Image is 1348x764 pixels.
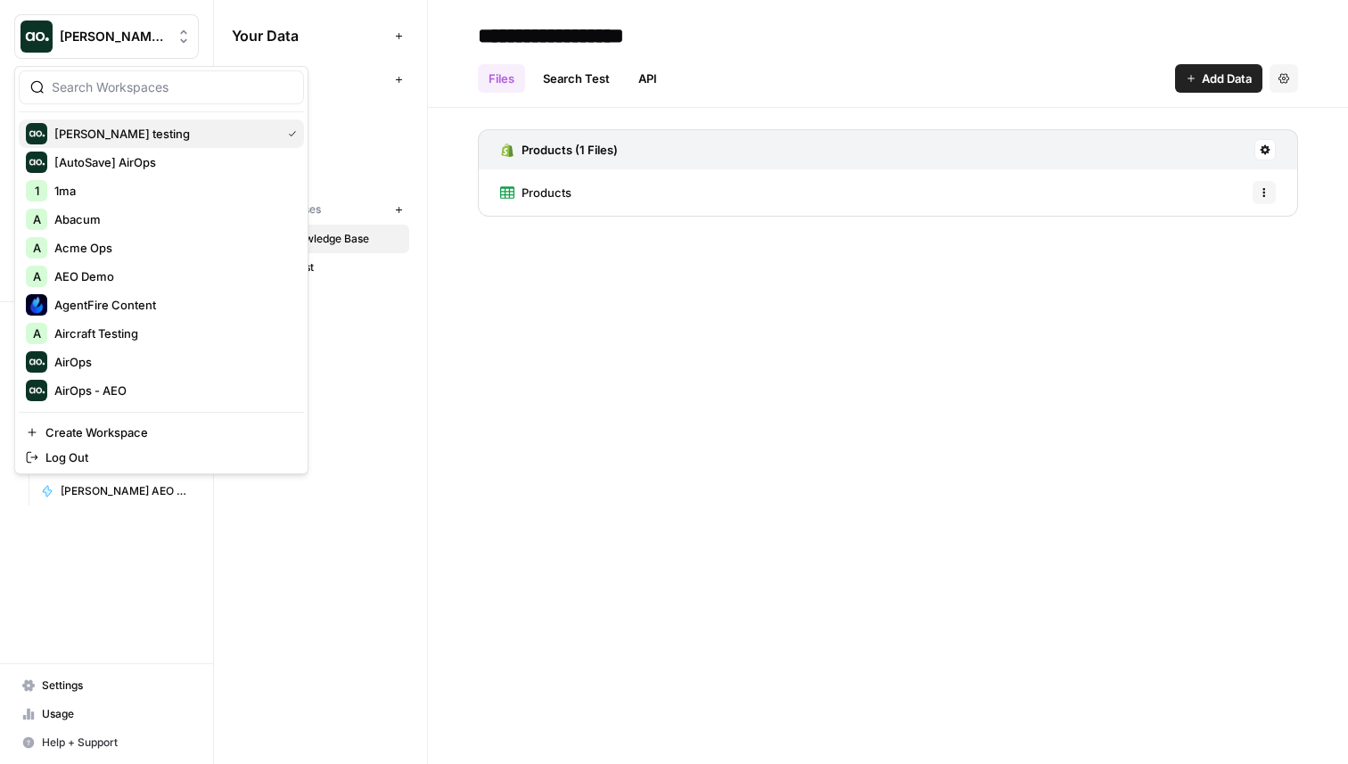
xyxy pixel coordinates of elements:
a: Products (1 Files) [500,130,618,169]
img: Justina testing Logo [21,21,53,53]
span: [PERSON_NAME] AEO Refresh v2 [61,483,191,499]
button: Help + Support [14,728,199,757]
span: [AutoSave] AirOps [54,153,290,171]
span: Tintef Test [259,259,401,275]
button: Add Data [1175,64,1262,93]
span: Aircraft Testing [54,324,290,342]
a: New Knowledge Base [232,225,409,253]
a: Files [478,64,525,93]
span: AgentFire Content [54,296,290,314]
h3: Products (1 Files) [522,141,618,159]
a: Settings [14,671,199,700]
img: AgentFire Content Logo [26,294,47,316]
a: Products [500,169,571,216]
span: AirOps - AEO [54,382,290,399]
span: A [33,239,41,257]
a: Log Out [19,445,304,470]
span: [PERSON_NAME] testing [54,125,274,143]
a: API [628,64,668,93]
span: AirOps [54,353,290,371]
a: Usage [14,700,199,728]
span: Your Data [232,25,388,46]
img: AirOps Logo [26,351,47,373]
span: Usage [42,706,191,722]
img: AirOps - AEO Logo [26,380,47,401]
span: Acme Ops [54,239,290,257]
span: 1 [35,182,39,200]
span: Create Workspace [45,423,290,441]
img: Justina testing Logo [26,123,47,144]
a: GoCo [232,123,409,152]
span: AEO Demo [54,267,290,285]
a: Gong [232,152,409,180]
a: [PERSON_NAME] AEO Refresh v2 [33,477,199,505]
span: Products [522,184,571,201]
span: Log Out [45,448,290,466]
a: AirOps [232,94,409,123]
span: [PERSON_NAME] testing [60,28,168,45]
a: Create Workspace [19,420,304,445]
a: Tintef Test [232,253,409,282]
span: New Knowledge Base [259,231,401,247]
button: Workspace: Justina testing [14,14,199,59]
span: A [33,267,41,285]
span: GoCo [259,129,401,145]
span: AirOps [259,101,401,117]
span: A [33,210,41,228]
span: Add Data [1202,70,1252,87]
span: A [33,324,41,342]
div: Workspace: Justina testing [14,66,308,474]
input: Search Workspaces [52,78,292,96]
a: Search Test [532,64,621,93]
span: Abacum [54,210,290,228]
span: Help + Support [42,735,191,751]
span: Gong [259,158,401,174]
span: 1ma [54,182,290,200]
img: [AutoSave] AirOps Logo [26,152,47,173]
span: Settings [42,678,191,694]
